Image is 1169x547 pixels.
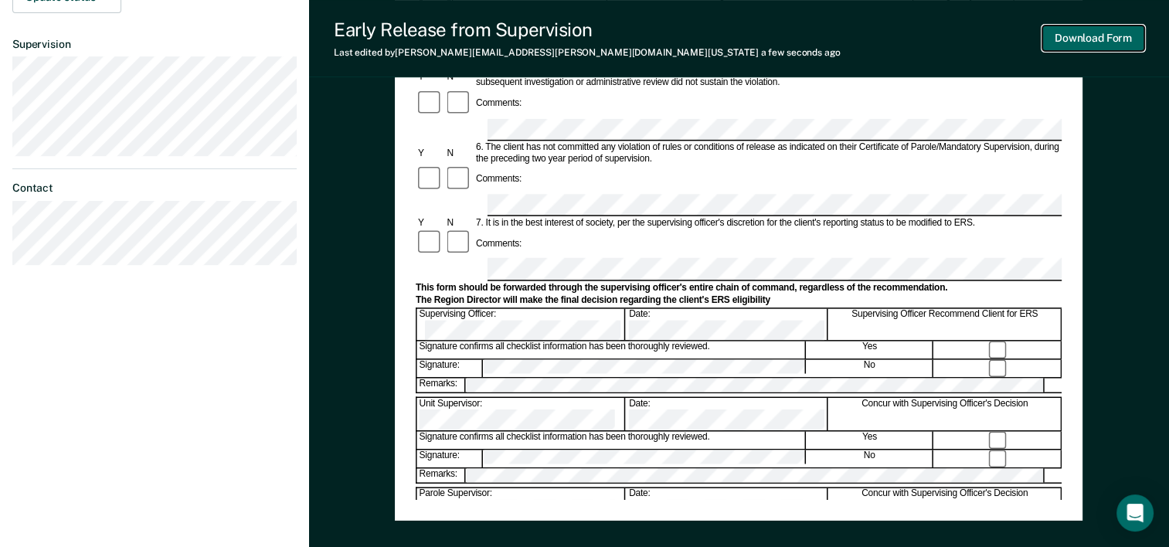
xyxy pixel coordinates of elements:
div: Early Release from Supervision [334,19,841,41]
div: Concur with Supervising Officer's Decision [829,488,1062,521]
dt: Contact [12,182,297,195]
div: Signature: [417,450,483,467]
div: Open Intercom Messenger [1116,494,1154,532]
div: Supervising Officer Recommend Client for ERS [829,308,1062,341]
dt: Supervision [12,38,297,51]
div: No [807,360,933,377]
div: 6. The client has not committed any violation of rules or conditions of release as indicated on t... [474,141,1062,165]
div: Signature: [417,360,483,377]
div: Y [416,217,444,229]
div: Remarks: [417,379,467,392]
div: Y [416,148,444,159]
button: Download Form [1042,25,1144,51]
div: This form should be forwarded through the supervising officer's entire chain of command, regardle... [416,282,1062,294]
div: Signature confirms all checklist information has been thoroughly reviewed. [417,432,806,449]
div: Comments: [474,238,524,250]
div: Last edited by [PERSON_NAME][EMAIL_ADDRESS][PERSON_NAME][DOMAIN_NAME][US_STATE] [334,47,841,58]
div: Yes [807,432,933,449]
div: Date: [627,488,827,521]
div: Remarks: [417,468,467,482]
div: Signature confirms all checklist information has been thoroughly reviewed. [417,341,806,358]
div: Concur with Supervising Officer's Decision [829,398,1062,430]
div: 7. It is in the best interest of society, per the supervising officer's discretion for the client... [474,217,1062,229]
span: a few seconds ago [761,47,841,58]
div: Date: [627,398,827,430]
div: Yes [807,341,933,358]
div: Date: [627,308,827,341]
div: The Region Director will make the final decision regarding the client's ERS eligibility [416,294,1062,306]
div: Comments: [474,98,524,110]
div: Parole Supervisor: [417,488,626,521]
div: Y [416,72,444,83]
div: 5. The client has not had a warrant issued within the preceding two years of supervision. This do... [474,66,1062,89]
div: N [445,72,474,83]
div: Unit Supervisor: [417,398,626,430]
div: N [445,217,474,229]
div: No [807,450,933,467]
div: Comments: [474,174,524,185]
div: N [445,148,474,159]
div: Supervising Officer: [417,308,626,341]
